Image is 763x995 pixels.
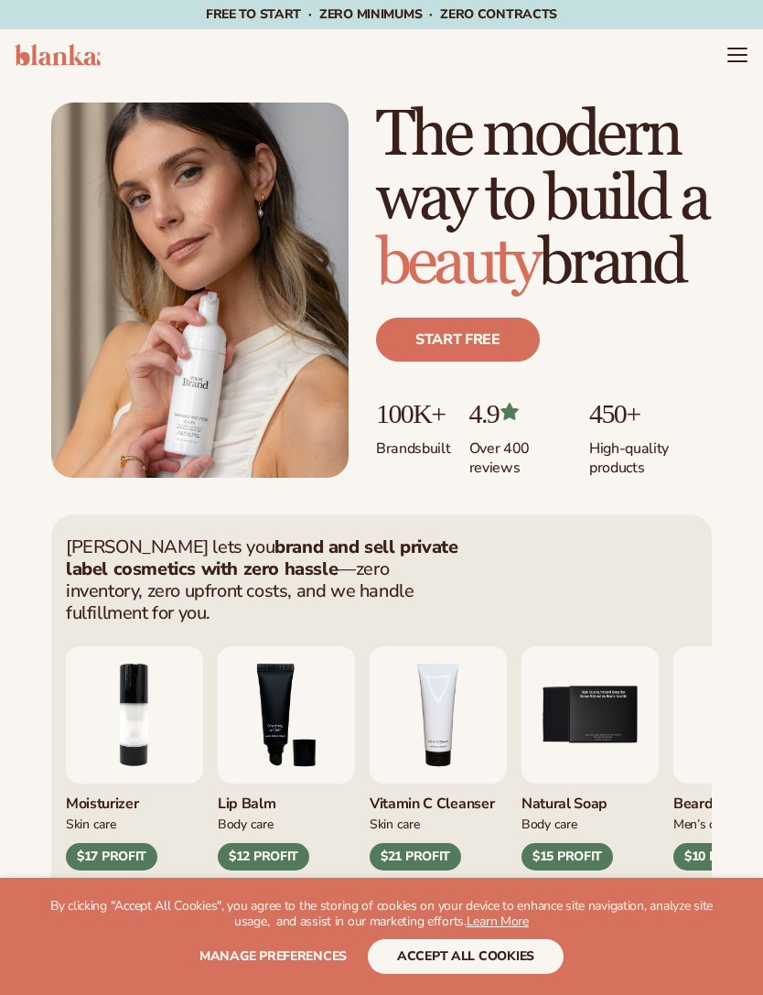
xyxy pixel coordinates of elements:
div: Skin Care [370,814,507,833]
span: Manage preferences [199,947,347,965]
img: Vitamin c cleanser. [370,646,507,784]
button: accept all cookies [368,939,564,974]
summary: Menu [726,44,748,66]
p: [PERSON_NAME] lets you —zero inventory, zero upfront costs, and we handle fulfillment for you. [66,536,459,624]
p: 450+ [589,398,712,428]
div: Body Care [218,814,355,833]
p: Over 400 reviews [469,428,572,478]
a: Learn More [467,913,529,930]
div: Skin Care [66,814,203,833]
p: 100K+ [376,398,451,428]
div: 2 / 9 [66,646,203,871]
span: Free to start · ZERO minimums · ZERO contracts [206,5,557,23]
strong: brand and sell private label cosmetics with zero hassle [66,535,457,581]
p: High-quality products [589,428,712,478]
div: $21 PROFIT [370,843,461,871]
p: Brands built [376,428,451,459]
img: Nature bar of soap. [521,646,659,784]
span: beauty [376,224,538,302]
button: Manage preferences [199,939,347,974]
div: $12 PROFIT [218,843,309,871]
img: Moisturizing lotion. [66,646,203,784]
div: Natural Soap [521,784,659,814]
p: 4.9 [469,398,572,428]
div: $15 PROFIT [521,843,613,871]
div: $17 PROFIT [66,843,157,871]
div: Body Care [521,814,659,833]
div: Lip Balm [218,784,355,814]
div: Moisturizer [66,784,203,814]
div: 3 / 9 [218,646,355,871]
div: Vitamin C Cleanser [370,784,507,814]
div: 5 / 9 [521,646,659,871]
img: Female holding tanning mousse. [51,103,349,478]
img: logo [15,44,101,66]
h1: The modern way to build a brand [376,103,712,296]
div: 4 / 9 [370,646,507,871]
p: By clicking "Accept All Cookies", you agree to the storing of cookies on your device to enhance s... [37,899,726,930]
a: Start free [376,318,540,362]
img: Smoothing lip balm. [218,646,355,784]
